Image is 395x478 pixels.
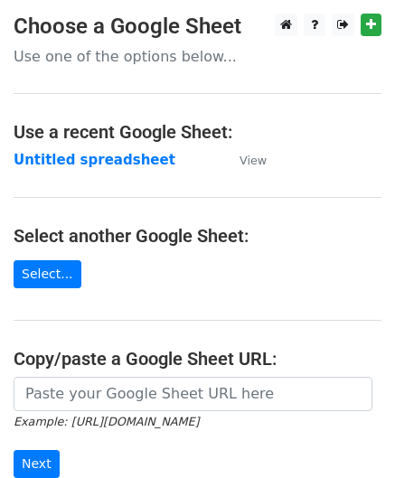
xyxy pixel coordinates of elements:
h4: Copy/paste a Google Sheet URL: [14,348,381,370]
small: View [240,154,267,167]
h4: Use a recent Google Sheet: [14,121,381,143]
p: Use one of the options below... [14,47,381,66]
small: Example: [URL][DOMAIN_NAME] [14,415,199,428]
input: Next [14,450,60,478]
a: View [221,152,267,168]
h4: Select another Google Sheet: [14,225,381,247]
a: Select... [14,260,81,288]
a: Untitled spreadsheet [14,152,175,168]
input: Paste your Google Sheet URL here [14,377,372,411]
h3: Choose a Google Sheet [14,14,381,40]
